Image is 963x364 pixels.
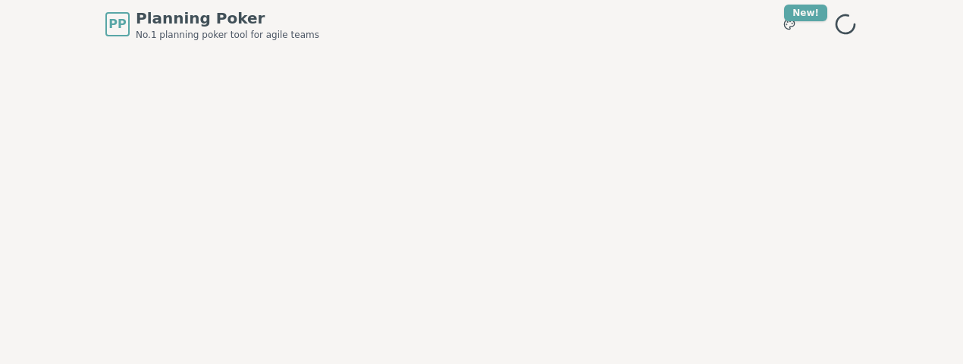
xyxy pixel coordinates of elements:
[136,29,319,41] span: No.1 planning poker tool for agile teams
[108,15,126,33] span: PP
[136,8,319,29] span: Planning Poker
[776,11,803,38] button: New!
[105,8,319,41] a: PPPlanning PokerNo.1 planning poker tool for agile teams
[784,5,827,21] div: New!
